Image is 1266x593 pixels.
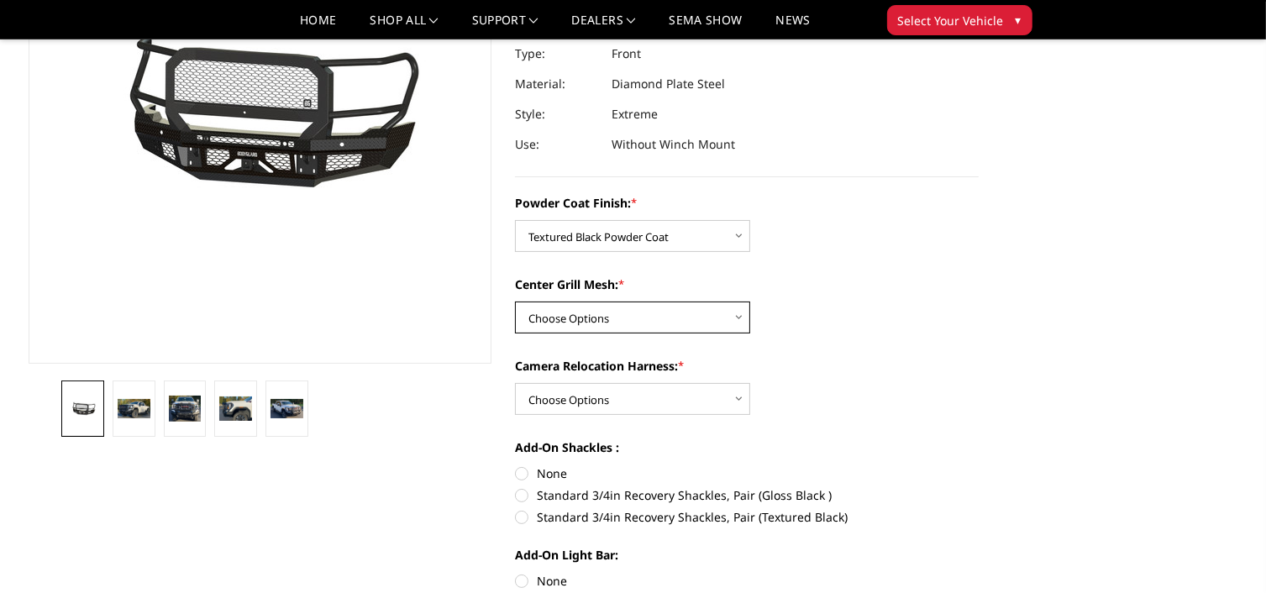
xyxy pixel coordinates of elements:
img: 2024-2025 GMC 2500-3500 - FT Series - Extreme Front Bumper [219,396,252,420]
a: Home [300,14,336,39]
img: 2024-2025 GMC 2500-3500 - FT Series - Extreme Front Bumper [118,399,150,417]
a: News [775,14,810,39]
dt: Type: [515,39,599,69]
dt: Material: [515,69,599,99]
dt: Use: [515,129,599,160]
span: Select Your Vehicle [898,12,1004,29]
label: Powder Coat Finish: [515,194,979,212]
iframe: Chat Widget [1182,512,1266,593]
img: 2024-2025 GMC 2500-3500 - FT Series - Extreme Front Bumper [169,396,202,421]
label: None [515,464,979,482]
a: Dealers [572,14,636,39]
label: Standard 3/4in Recovery Shackles, Pair (Gloss Black ) [515,486,979,504]
label: Standard 3/4in Recovery Shackles, Pair (Textured Black) [515,508,979,526]
a: shop all [370,14,439,39]
label: None [515,572,979,590]
label: Add-On Shackles : [515,438,979,456]
label: Center Grill Mesh: [515,276,979,293]
dd: Diamond Plate Steel [612,69,725,99]
span: ▾ [1016,11,1022,29]
label: Add-On Light Bar: [515,546,979,564]
dd: Extreme [612,99,658,129]
dt: Style: [515,99,599,129]
dd: Front [612,39,641,69]
a: SEMA Show [669,14,742,39]
dd: Without Winch Mount [612,129,735,160]
label: Camera Relocation Harness: [515,357,979,375]
img: 2024-2025 GMC 2500-3500 - FT Series - Extreme Front Bumper [271,399,303,418]
button: Select Your Vehicle [887,5,1032,35]
img: 2024-2025 GMC 2500-3500 - FT Series - Extreme Front Bumper [66,401,99,416]
a: Support [472,14,538,39]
